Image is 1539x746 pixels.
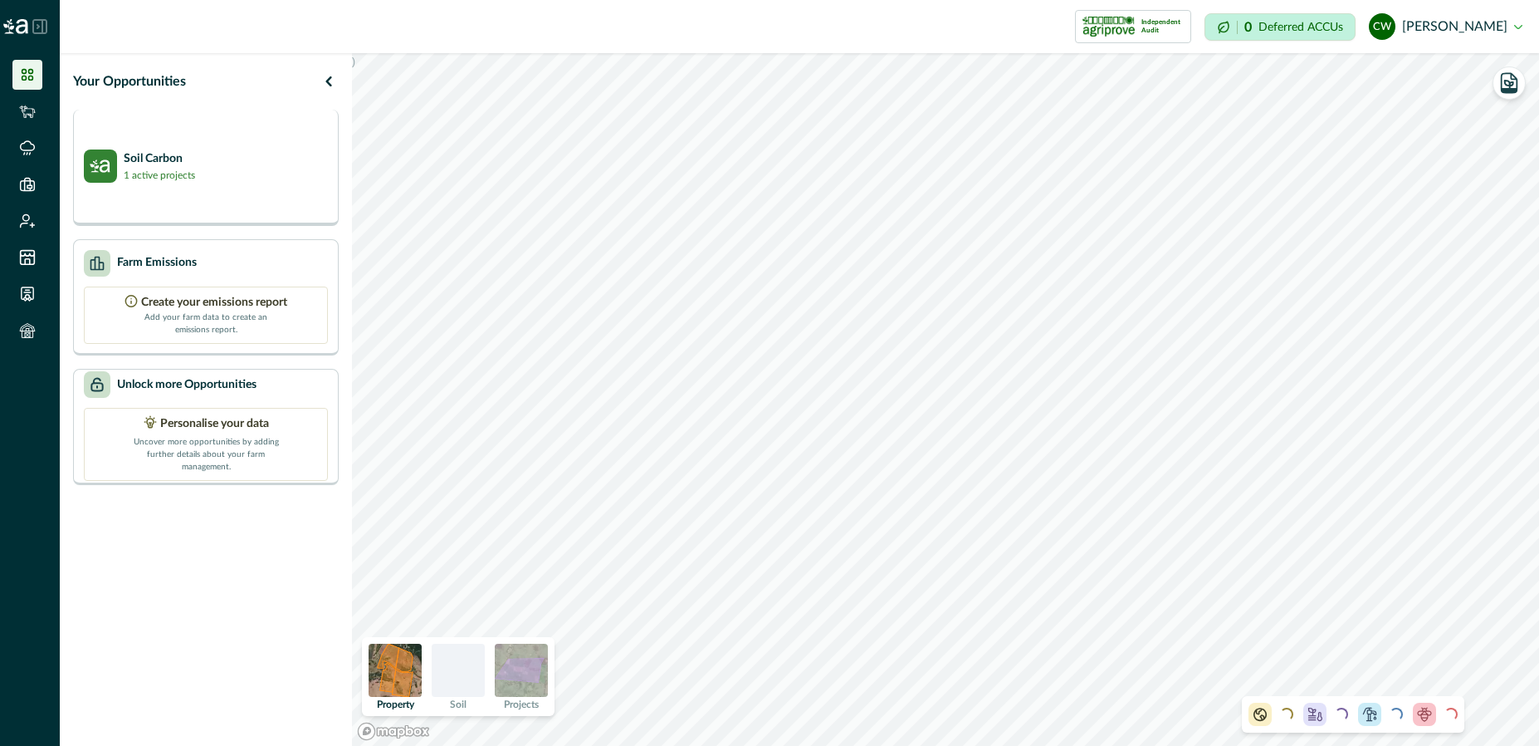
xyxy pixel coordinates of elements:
[377,699,414,709] p: Property
[357,722,430,741] a: Mapbox logo
[1244,21,1252,34] p: 0
[1456,666,1539,746] iframe: Chat Widget
[369,644,422,697] img: property preview
[1369,7,1522,47] button: cadel watson[PERSON_NAME]
[117,254,197,272] p: Farm Emissions
[160,415,269,433] p: Personalise your data
[1082,13,1135,40] img: certification logo
[3,19,28,34] img: Logo
[117,376,256,394] p: Unlock more Opportunities
[124,168,195,183] p: 1 active projects
[124,150,195,168] p: Soil Carbon
[450,699,467,709] p: Soil
[495,644,548,697] img: projects preview
[144,312,268,336] p: Add your farm data to create an emissions report.
[504,699,539,709] p: Projects
[1258,21,1343,33] p: Deferred ACCUs
[1141,18,1184,35] p: Independent Audit
[73,71,186,91] p: Your Opportunities
[123,433,289,474] p: Uncover more opportunities by adding further details about your farm management.
[141,294,287,312] p: Create your emissions report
